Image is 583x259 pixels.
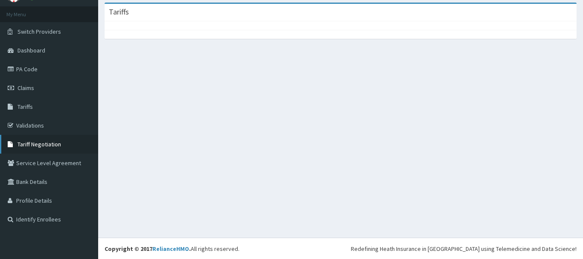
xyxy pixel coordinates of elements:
div: Redefining Heath Insurance in [GEOGRAPHIC_DATA] using Telemedicine and Data Science! [351,244,577,253]
a: RelianceHMO [152,245,189,253]
span: Dashboard [17,47,45,54]
span: Tariffs [17,103,33,111]
span: Claims [17,84,34,92]
span: Switch Providers [17,28,61,35]
span: Tariff Negotiation [17,140,61,148]
h3: Tariffs [109,8,129,16]
strong: Copyright © 2017 . [105,245,191,253]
